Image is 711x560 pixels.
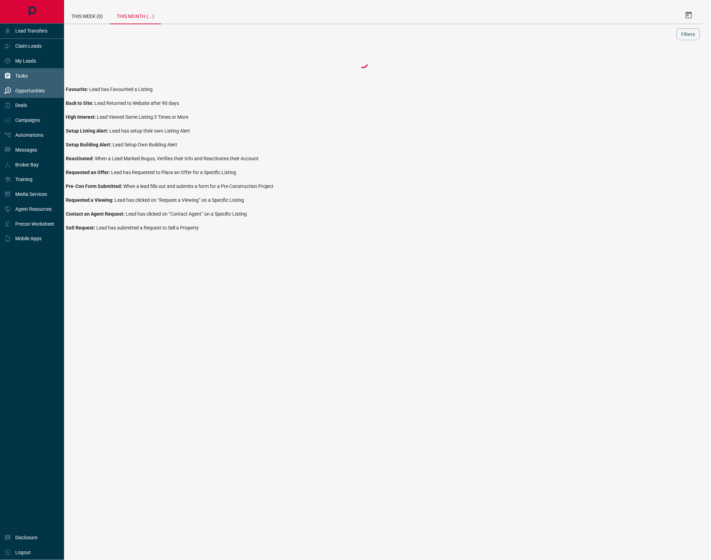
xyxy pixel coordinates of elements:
[111,170,236,175] span: Lead has Requested to Place an Offer for a Specific Listing
[66,128,109,134] span: Setup Listing Alert
[677,28,700,40] button: Filters
[115,197,244,203] span: Lead has clicked on “Request a Viewing” on a Specific Listing
[328,56,398,70] div: Loading
[95,156,259,161] span: When a Lead Marked Bogus, Verifies their Info and Reactivates their Account
[96,225,199,231] span: Lead has submitted a Request to Sell a Property
[66,114,97,120] span: High Interest
[97,114,188,120] span: Lead Viewed Same Listing 3 Times or More
[66,100,94,106] span: Back to Site
[66,197,115,203] span: Requested a Viewing
[89,87,153,92] span: Lead has Favourited a Listing
[66,142,112,147] span: Setup Building Alert
[123,183,273,189] span: When a lead fills out and submits a form for a Pre Construction Project
[66,183,123,189] span: Pre-Con Form Submitted
[66,156,95,161] span: Reactivated
[109,128,190,134] span: Lead has setup their own Listing Alert
[66,87,89,92] span: Favourite
[66,225,96,231] span: Sell Request
[126,211,247,217] span: Lead has clicked on “Contact Agent” on a Specific Listing
[66,170,111,175] span: Requested an Offer
[66,211,126,217] span: Contact an Agent Request
[681,7,697,24] button: Select Date Range
[94,100,179,106] span: Lead Returned to Website after 90 days
[112,142,177,147] span: Lead Setup Own Building Alert
[64,7,110,24] div: This Week (0)
[110,7,161,24] div: This Month (...)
